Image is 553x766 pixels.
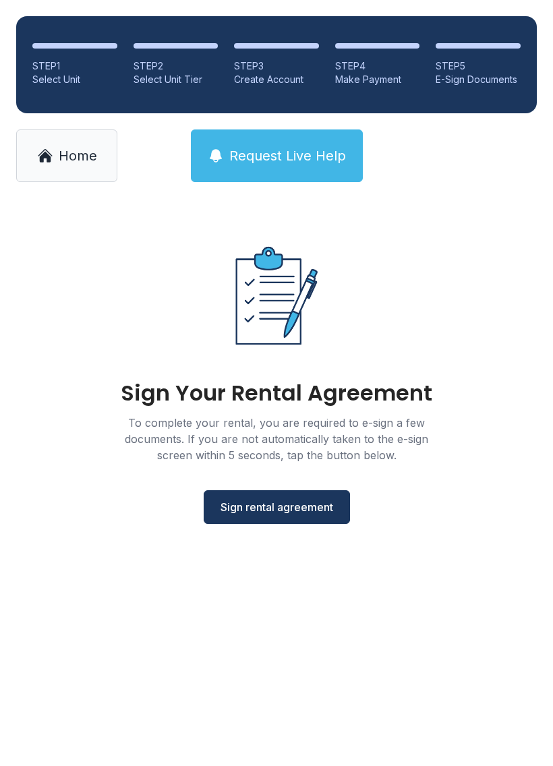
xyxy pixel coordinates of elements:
div: Make Payment [335,73,420,86]
div: STEP 2 [134,59,219,73]
div: STEP 4 [335,59,420,73]
span: Sign rental agreement [221,499,333,515]
div: Create Account [234,73,319,86]
img: Rental agreement document illustration [206,225,347,366]
span: Request Live Help [229,146,346,165]
span: Home [59,146,97,165]
div: Select Unit Tier [134,73,219,86]
div: STEP 3 [234,59,319,73]
div: STEP 1 [32,59,117,73]
div: Sign Your Rental Agreement [121,382,432,404]
div: E-Sign Documents [436,73,521,86]
div: Select Unit [32,73,117,86]
div: STEP 5 [436,59,521,73]
div: To complete your rental, you are required to e-sign a few documents. If you are not automatically... [108,415,445,463]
